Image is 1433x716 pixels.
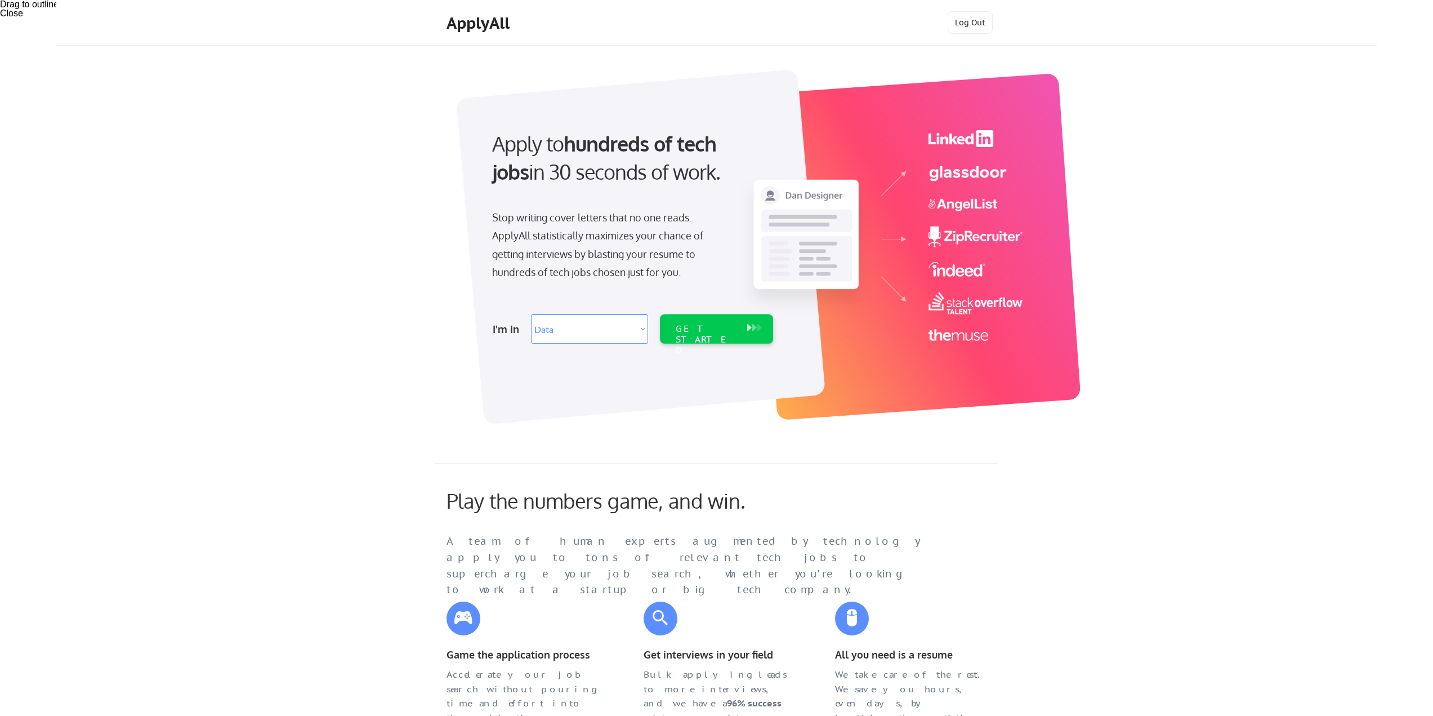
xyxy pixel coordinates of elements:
[447,647,599,663] div: Game the application process
[644,647,796,663] div: Get interviews in your field
[492,208,724,282] div: Stop writing cover letters that no one reads. ApplyAll statistically maximizes your chance of get...
[835,647,987,663] div: All you need is a resume
[492,130,769,186] div: Apply to in 30 seconds of work.
[676,323,736,356] div: GET STARTED
[492,131,721,184] strong: hundreds of tech jobs
[493,320,524,338] div: I'm in
[447,533,942,598] div: A team of human experts augmented by technology apply you to tons of relevant tech jobs to superc...
[447,14,513,33] div: ApplyAll
[447,488,796,513] div: Play the numbers game, and win.
[948,11,993,34] button: Log Out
